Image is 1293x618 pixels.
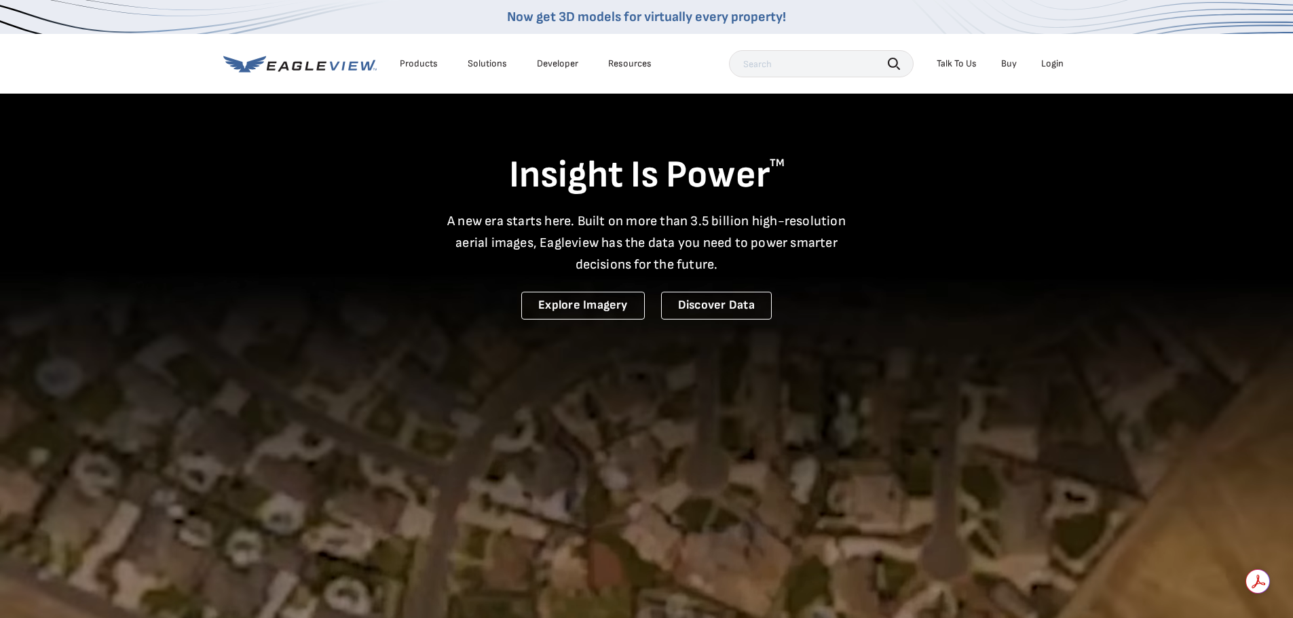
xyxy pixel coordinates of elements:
div: Resources [608,58,652,70]
input: Search [729,50,914,77]
a: Discover Data [661,292,772,320]
a: Explore Imagery [521,292,645,320]
h1: Insight Is Power [223,152,1070,199]
div: Talk To Us [937,58,977,70]
a: Buy [1001,58,1017,70]
p: A new era starts here. Built on more than 3.5 billion high-resolution aerial images, Eagleview ha... [439,210,855,275]
sup: TM [770,157,785,170]
div: Products [400,58,438,70]
div: Solutions [468,58,507,70]
div: Login [1041,58,1064,70]
a: Developer [537,58,578,70]
a: Now get 3D models for virtually every property! [507,9,786,25]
